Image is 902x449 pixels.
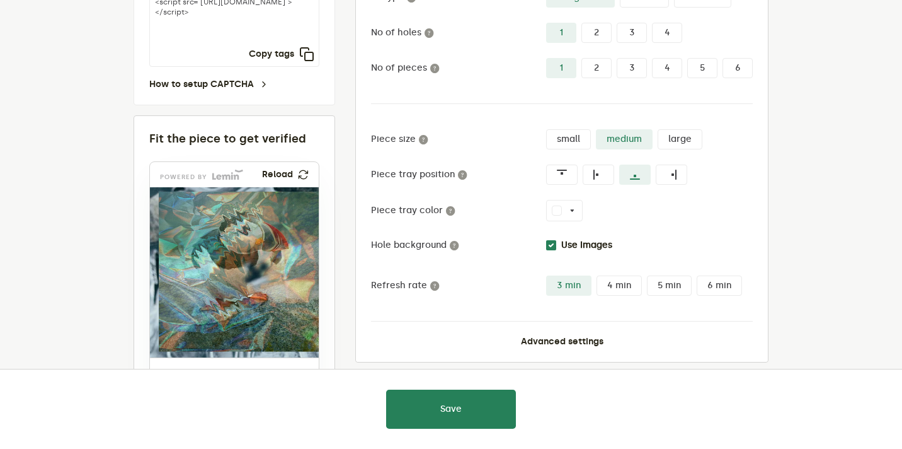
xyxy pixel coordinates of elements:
label: 3 [617,58,647,78]
label: 6 min [697,276,742,296]
p: Reload [262,170,293,180]
label: Piece size [371,134,546,144]
a: How to setup CAPTCHA [149,79,269,90]
label: 3 [617,23,647,43]
img: Lemin logo [212,170,243,180]
label: small [546,129,591,149]
button: Copy tags [249,47,314,62]
div: Fit the piece to get verified [149,131,319,146]
label: 6 [722,58,753,78]
label: 1 [546,58,576,78]
label: Piece tray color [371,206,546,216]
label: 3 min [546,276,591,296]
label: large [658,129,702,149]
label: 2 [581,58,612,78]
label: 5 min [647,276,692,296]
label: 2 [581,23,612,43]
label: Piece tray position [371,170,546,180]
label: 4 [652,58,682,78]
label: 5 [687,58,717,78]
img: 07047226-e2bb-4043-9dfb-3644000e14aa.png [150,187,431,358]
p: powered by [160,175,207,180]
button: Save [386,390,516,429]
label: Refresh rate [371,281,546,291]
button: Advanced settings [521,337,603,347]
label: 4 min [597,276,642,296]
label: Use Images [561,240,612,250]
label: medium [596,129,653,149]
label: Hole background [371,240,546,250]
img: refresh.png [298,170,309,180]
label: 4 [652,23,682,43]
label: No of holes [371,28,546,38]
label: No of pieces [371,63,546,73]
label: 1 [546,23,576,43]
